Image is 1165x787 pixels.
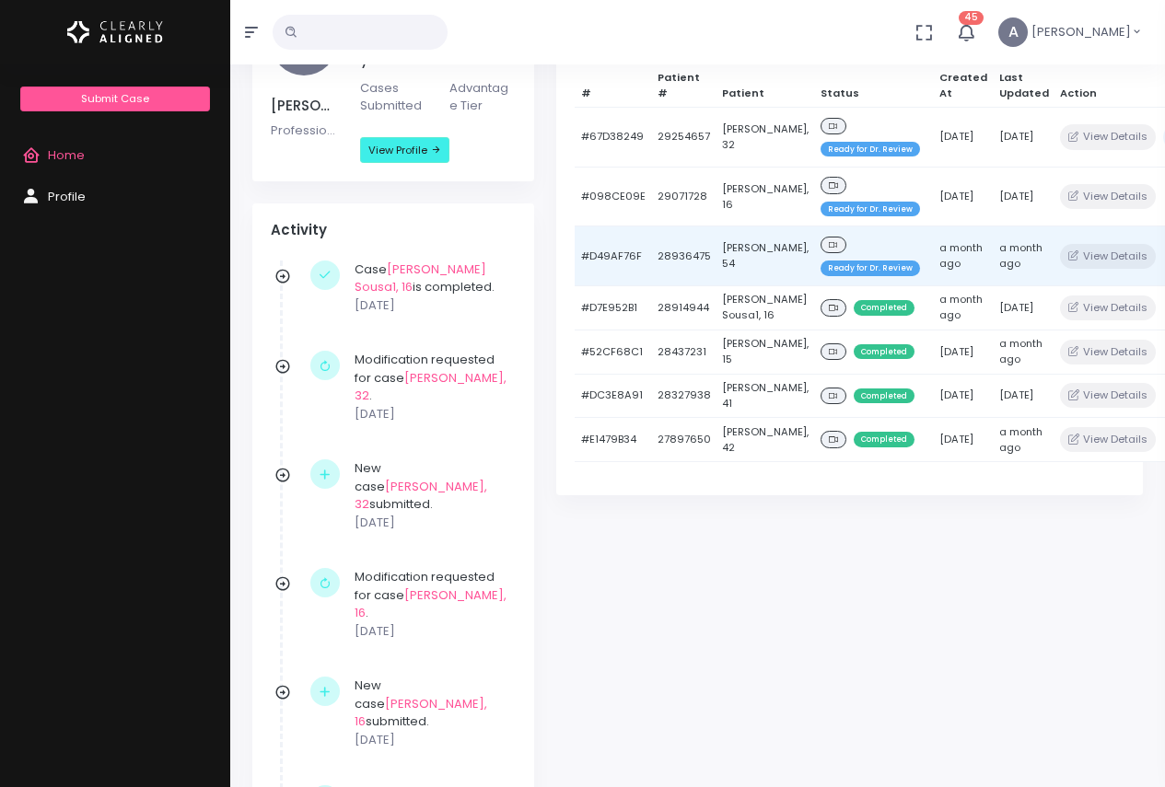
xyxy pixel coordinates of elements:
[716,285,815,330] td: [PERSON_NAME] Sousa1, 16
[854,344,915,359] span: Completed
[575,374,651,418] td: #DC3E8A91
[821,202,920,216] span: Ready for Dr. Review
[355,677,507,748] div: New case submitted.
[933,374,993,418] td: [DATE]
[355,459,507,531] div: New case submitted.
[575,285,651,330] td: #D7E952B1
[271,122,338,140] p: Professional
[360,137,449,163] a: View Profile
[854,388,915,403] span: Completed
[575,226,651,286] td: #D49AF76F
[355,296,507,315] p: [DATE]
[651,374,716,418] td: 28327938
[449,55,517,72] h5: -
[575,330,651,374] td: #52CF68C1
[1060,340,1155,365] button: View Details
[355,260,486,296] a: [PERSON_NAME] Sousa1, 16
[355,586,507,622] a: [PERSON_NAME], 16
[355,351,507,422] div: Modification requested for case .
[651,108,716,168] td: 29254657
[716,108,815,168] td: [PERSON_NAME], 32
[355,695,487,731] a: [PERSON_NAME], 16
[933,226,993,286] td: a month ago
[993,330,1054,374] td: a month ago
[81,91,149,106] span: Submit Case
[48,146,85,164] span: Home
[355,568,507,640] div: Modification requested for case .
[1060,383,1155,408] button: View Details
[355,369,507,405] a: [PERSON_NAME], 32
[1060,427,1155,452] button: View Details
[993,226,1054,286] td: a month ago
[1060,124,1155,149] button: View Details
[933,418,993,462] td: [DATE]
[67,13,163,52] img: Logo Horizontal
[575,108,651,168] td: #67D38249
[271,98,338,114] h5: [PERSON_NAME]
[1060,244,1155,269] button: View Details
[716,418,815,462] td: [PERSON_NAME], 42
[1060,184,1155,209] button: View Details
[933,330,993,374] td: [DATE]
[355,260,507,315] div: Case is completed.
[821,260,920,275] span: Ready for Dr. Review
[360,55,427,72] h5: 7
[854,300,915,315] span: Completed
[716,374,815,418] td: [PERSON_NAME], 41
[993,285,1054,330] td: [DATE]
[651,330,716,374] td: 28437231
[993,64,1054,107] th: Last Updated
[933,64,993,107] th: Created At
[993,374,1054,418] td: [DATE]
[998,17,1028,47] span: A
[20,87,209,111] a: Submit Case
[651,64,716,107] th: Patient #
[355,405,507,423] p: [DATE]
[360,79,427,115] p: Cases Submitted
[355,731,507,749] p: [DATE]
[651,285,716,330] td: 28914944
[993,418,1054,462] td: a month ago
[651,167,716,226] td: 29071728
[821,142,920,156] span: Ready for Dr. Review
[933,108,993,168] td: [DATE]
[716,64,815,107] th: Patient
[1031,23,1131,41] span: [PERSON_NAME]
[355,622,507,641] p: [DATE]
[716,167,815,226] td: [PERSON_NAME], 16
[575,64,651,107] th: #
[575,418,651,462] td: #E1479B34
[1060,295,1155,320] button: View Details
[575,167,651,226] td: #098CE09E
[355,478,487,514] a: [PERSON_NAME], 32
[933,167,993,226] td: [DATE]
[933,285,993,330] td: a month ago
[716,330,815,374] td: [PERSON_NAME], 15
[651,226,716,286] td: 28936475
[355,514,507,532] p: [DATE]
[716,226,815,286] td: [PERSON_NAME], 54
[993,108,1054,168] td: [DATE]
[651,418,716,462] td: 27897650
[854,432,915,446] span: Completed
[449,79,517,115] p: Advantage Tier
[48,188,86,205] span: Profile
[959,11,984,25] span: 45
[271,222,516,238] h4: Activity
[993,167,1054,226] td: [DATE]
[815,64,934,107] th: Status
